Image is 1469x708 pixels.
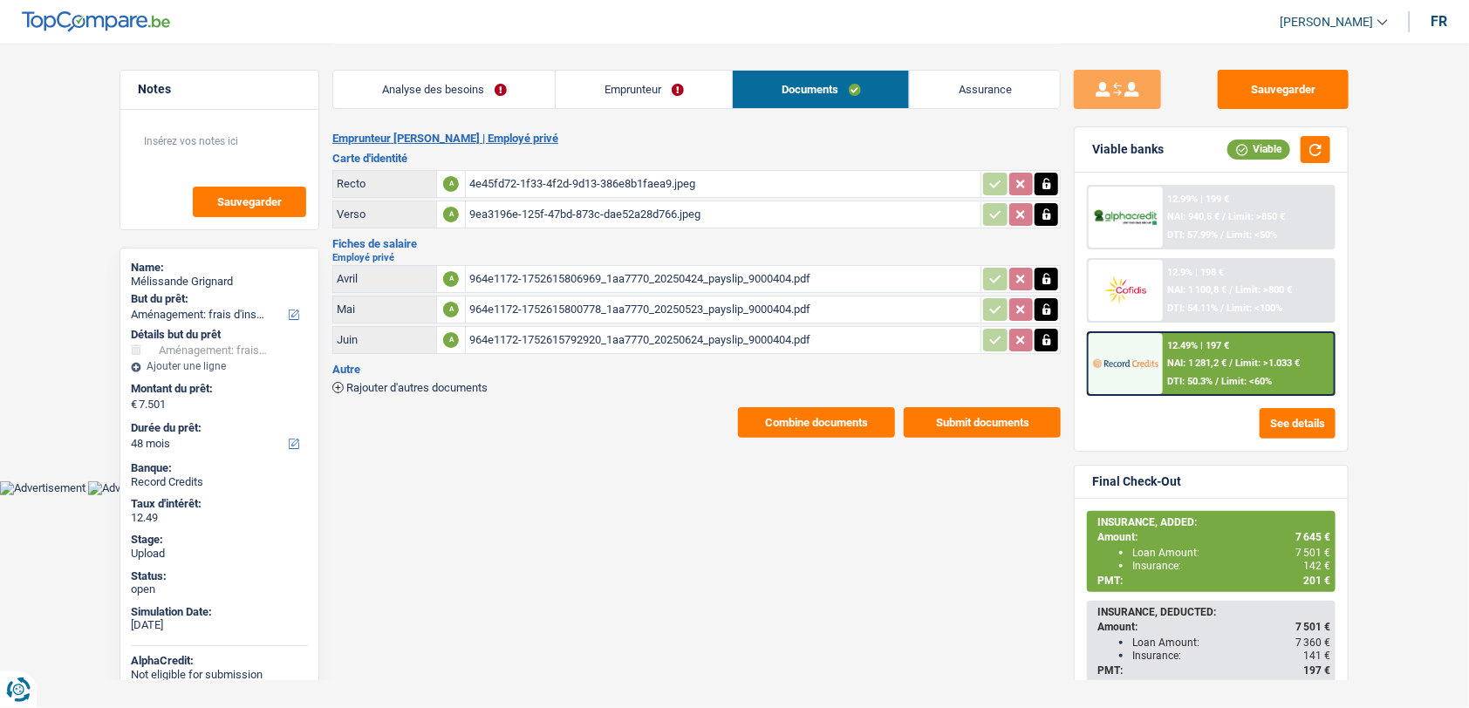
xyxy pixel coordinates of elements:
[337,208,433,221] div: Verso
[1168,284,1227,296] span: NAI: 1 100,8 €
[1132,560,1330,572] div: Insurance:
[443,176,459,192] div: A
[1097,516,1330,528] div: INSURANCE, ADDED:
[131,618,308,632] div: [DATE]
[333,71,555,108] a: Analyse des besoins
[1227,229,1278,241] span: Limit: <50%
[1132,650,1330,662] div: Insurance:
[131,421,304,435] label: Durée du prêt:
[1236,357,1301,369] span: Limit: >1.033 €
[1303,664,1330,677] span: 197 €
[131,497,308,511] div: Taux d'intérêt:
[332,132,1061,146] h2: Emprunteur [PERSON_NAME] | Employé privé
[131,261,308,275] div: Name:
[556,71,732,108] a: Emprunteur
[1295,637,1330,649] span: 7 360 €
[217,196,282,208] span: Sauvegarder
[131,582,308,596] div: open
[131,668,308,682] div: Not eligible for submission
[469,296,977,323] div: 964e1172-1752615800778_1aa7770_20250523_payslip_9000404.pdf
[22,11,170,32] img: TopCompare Logo
[131,605,308,619] div: Simulation Date:
[131,360,308,372] div: Ajouter une ligne
[131,511,308,525] div: 12.49
[346,382,488,393] span: Rajouter d'autres documents
[1236,284,1293,296] span: Limit: >800 €
[1093,208,1158,228] img: AlphaCredit
[1093,347,1158,379] img: Record Credits
[332,153,1061,164] h3: Carte d'identité
[1266,8,1388,37] a: [PERSON_NAME]
[332,238,1061,249] h3: Fiches de salaire
[1168,357,1227,369] span: NAI: 1 281,2 €
[131,547,308,561] div: Upload
[1168,211,1220,222] span: NAI: 940,5 €
[1222,376,1273,387] span: Limit: <60%
[1092,142,1164,157] div: Viable banks
[1097,606,1330,618] div: INSURANCE, DEDUCTED:
[332,382,488,393] button: Rajouter d'autres documents
[1218,70,1349,109] button: Sauvegarder
[1227,140,1290,159] div: Viable
[1093,274,1158,306] img: Cofidis
[1168,376,1213,387] span: DTI: 50.3%
[193,187,306,217] button: Sauvegarder
[1168,340,1230,351] div: 12.49% | 197 €
[1303,560,1330,572] span: 142 €
[1132,637,1330,649] div: Loan Amount:
[1168,303,1219,314] span: DTI: 54.11%
[443,332,459,348] div: A
[1168,194,1230,205] div: 12.99% | 199 €
[337,303,433,316] div: Mai
[1221,229,1225,241] span: /
[469,327,977,353] div: 964e1172-1752615792920_1aa7770_20250624_payslip_9000404.pdf
[1229,211,1286,222] span: Limit: >850 €
[469,171,977,197] div: 4e45fd72-1f33-4f2d-9d13-386e8b1faea9.jpeg
[469,201,977,228] div: 9ea3196e-125f-47bd-873c-dae52a28d766.jpeg
[131,461,308,475] div: Banque:
[1132,547,1330,559] div: Loan Amount:
[1097,575,1330,587] div: PMT:
[131,292,304,306] label: But du prêt:
[1223,211,1226,222] span: /
[443,207,459,222] div: A
[910,71,1060,108] a: Assurance
[1431,13,1447,30] div: fr
[1230,357,1233,369] span: /
[1227,303,1283,314] span: Limit: <100%
[131,275,308,289] div: Mélissande Grignard
[1097,621,1330,633] div: Amount:
[1260,408,1336,439] button: See details
[131,569,308,583] div: Status:
[904,407,1061,438] button: Submit documents
[332,253,1061,262] h2: Employé privé
[131,533,308,547] div: Stage:
[337,272,433,285] div: Avril
[1097,664,1330,677] div: PMT:
[1092,474,1181,489] div: Final Check-Out
[1230,284,1233,296] span: /
[733,71,909,108] a: Documents
[469,266,977,292] div: 964e1172-1752615806969_1aa7770_20250424_payslip_9000404.pdf
[131,475,308,489] div: Record Credits
[443,271,459,287] div: A
[1168,229,1219,241] span: DTI: 57.99%
[1295,531,1330,543] span: 7 645 €
[131,382,304,396] label: Montant du prêt:
[131,654,308,668] div: AlphaCredit:
[738,407,895,438] button: Combine documents
[131,398,137,412] span: €
[443,302,459,317] div: A
[1295,621,1330,633] span: 7 501 €
[337,333,433,346] div: Juin
[1303,650,1330,662] span: 141 €
[1221,303,1225,314] span: /
[138,82,301,97] h5: Notes
[1303,575,1330,587] span: 201 €
[337,177,433,190] div: Recto
[88,481,174,495] img: Advertisement
[131,328,308,342] div: Détails but du prêt
[1295,547,1330,559] span: 7 501 €
[1216,376,1220,387] span: /
[1168,267,1225,278] div: 12.9% | 198 €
